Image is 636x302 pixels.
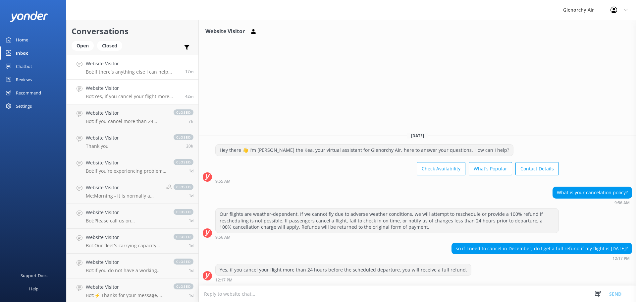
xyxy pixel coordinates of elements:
[189,268,193,273] span: Sep 16 2025 06:47pm (UTC +12:00) Pacific/Auckland
[189,218,193,223] span: Sep 17 2025 07:16am (UTC +12:00) Pacific/Auckland
[10,11,48,22] img: yonder-white-logo.png
[97,42,126,49] a: Closed
[174,234,193,240] span: closed
[72,25,193,37] h2: Conversations
[97,41,122,51] div: Closed
[174,109,193,115] span: closed
[174,184,193,190] span: closed
[553,200,632,205] div: Sep 18 2025 09:56am (UTC +12:00) Pacific/Auckland
[174,159,193,165] span: closed
[215,179,559,183] div: Sep 18 2025 09:55am (UTC +12:00) Pacific/Auckland
[86,118,167,124] p: Bot: If you cancel more than 24 hours in advance, there is no cancellation charge.
[515,162,559,175] button: Contact Details
[174,134,193,140] span: closed
[29,282,38,295] div: Help
[67,104,198,129] a: Website VisitorBot:If you cancel more than 24 hours in advance, there is no cancellation charge.c...
[72,41,94,51] div: Open
[86,259,167,266] h4: Website Visitor
[186,143,193,149] span: Sep 17 2025 04:02pm (UTC +12:00) Pacific/Auckland
[72,42,97,49] a: Open
[86,209,167,216] h4: Website Visitor
[67,55,198,80] a: Website VisitorBot:If there's anything else I can help with, let me know!17m
[16,86,41,99] div: Recommend
[86,283,167,291] h4: Website Visitor
[86,168,167,174] p: Bot: If you're experiencing problems with the online booking process, please contact the Glenorch...
[215,278,233,282] strong: 12:17 PM
[67,229,198,254] a: Website VisitorBot:Our fleet's carrying capacity ranges from 7 to 13 passengers per aircraft, wit...
[189,193,193,199] span: Sep 17 2025 10:34am (UTC +12:00) Pacific/Auckland
[215,277,471,282] div: Sep 18 2025 12:17pm (UTC +12:00) Pacific/Auckland
[614,201,630,205] strong: 9:56 AM
[86,292,167,298] p: Bot: ⚡ Thanks for your message, we'll get back to you as soon as we can. You're also welcome to k...
[86,243,167,249] p: Bot: Our fleet's carrying capacity ranges from 7 to 13 passengers per aircraft, with a maximum ca...
[185,69,193,74] span: Sep 18 2025 12:43pm (UTC +12:00) Pacific/Auckland
[67,179,198,204] a: Website VisitorMe:Morning - it is normally a little less quieter than the summer months. All of t...
[216,145,513,156] div: Hey there 👋 I'm [PERSON_NAME] the Kea, your virtual assistant for Glenorchy Air, here to answer y...
[86,134,119,142] h4: Website Visitor
[86,93,180,99] p: Bot: Yes, if you cancel your flight more than 24 hours before the scheduled departure, you will r...
[86,60,180,67] h4: Website Visitor
[215,179,231,183] strong: 9:55 AM
[86,143,119,149] p: Thank you
[86,85,180,92] h4: Website Visitor
[216,264,471,275] div: Yes, if you cancel your flight more than 24 hours before the scheduled departure, you will receiv...
[86,184,161,191] h4: Website Visitor
[205,27,245,36] h3: Website Visitor
[16,46,28,60] div: Inbox
[16,60,32,73] div: Chatbot
[86,218,167,224] p: Bot: Please call us on [PHONE_NUMBER] one hour before your scheduled flight time for your weather...
[469,162,512,175] button: What's Popular
[407,133,428,139] span: [DATE]
[86,193,161,199] p: Me: Morning - it is normally a little less quieter than the summer months. All of the vessels hav...
[67,80,198,104] a: Website VisitorBot:Yes, if you cancel your flight more than 24 hours before the scheduled departu...
[86,69,180,75] p: Bot: If there's anything else I can help with, let me know!
[21,269,47,282] div: Support Docs
[452,243,632,254] div: so if I need to cancel in December, do I get a full refund if my flight is [DATE]?
[86,109,167,117] h4: Website Visitor
[86,159,167,166] h4: Website Visitor
[174,283,193,289] span: closed
[189,168,193,174] span: Sep 17 2025 12:46pm (UTC +12:00) Pacific/Auckland
[67,204,198,229] a: Website VisitorBot:Please call us on [PHONE_NUMBER] one hour before your scheduled flight time fo...
[553,187,632,198] div: What is your cancelation policy?
[189,243,193,248] span: Sep 16 2025 10:13pm (UTC +12:00) Pacific/Auckland
[67,254,198,278] a: Website VisitorBot:If you do not have a working phone, we can email your weather check. Please em...
[16,33,28,46] div: Home
[216,209,558,233] div: Our flights are weather-dependent. If we cannot fly due to adverse weather conditions, we will at...
[86,268,167,273] p: Bot: If you do not have a working phone, we can email your weather check. Please email the team a...
[612,257,630,261] strong: 12:17 PM
[215,235,559,239] div: Sep 18 2025 09:56am (UTC +12:00) Pacific/Auckland
[86,234,167,241] h4: Website Visitor
[174,259,193,265] span: closed
[189,292,193,298] span: Sep 16 2025 02:01pm (UTC +12:00) Pacific/Auckland
[174,209,193,215] span: closed
[417,162,465,175] button: Check Availability
[215,235,231,239] strong: 9:56 AM
[451,256,632,261] div: Sep 18 2025 12:17pm (UTC +12:00) Pacific/Auckland
[188,118,193,124] span: Sep 18 2025 05:17am (UTC +12:00) Pacific/Auckland
[16,73,32,86] div: Reviews
[16,99,32,113] div: Settings
[67,129,198,154] a: Website VisitorThank youclosed20h
[185,93,193,99] span: Sep 18 2025 12:17pm (UTC +12:00) Pacific/Auckland
[67,154,198,179] a: Website VisitorBot:If you're experiencing problems with the online booking process, please contac...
